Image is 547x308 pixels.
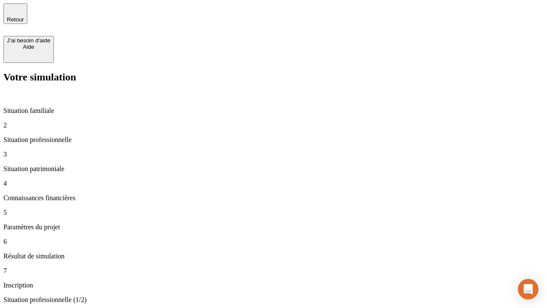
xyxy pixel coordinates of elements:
p: 2 [3,121,544,129]
p: Connaissances financières [3,194,544,202]
p: 4 [3,180,544,187]
p: 3 [3,151,544,158]
h2: Votre simulation [3,71,544,83]
div: Open Intercom Messenger [518,279,538,299]
p: 7 [3,267,544,275]
button: Retour [3,3,27,24]
p: Situation professionnelle (1/2) [3,296,544,304]
p: Situation professionnelle [3,136,544,144]
p: Inscription [3,281,544,289]
p: Résultat de simulation [3,252,544,260]
p: Situation familiale [3,107,544,115]
p: Paramètres du projet [3,223,544,231]
div: J’ai besoin d'aide [7,37,50,44]
p: 5 [3,209,544,216]
p: 6 [3,238,544,246]
div: Aide [7,44,50,50]
span: Retour [7,16,24,23]
p: Situation patrimoniale [3,165,544,173]
button: J’ai besoin d'aideAide [3,36,54,63]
